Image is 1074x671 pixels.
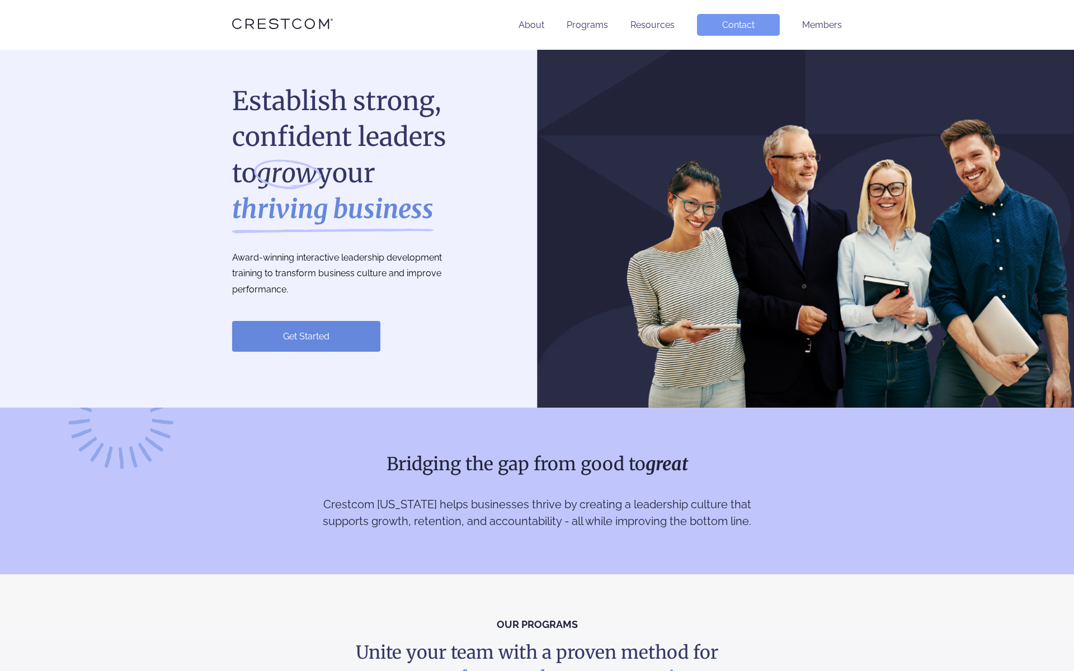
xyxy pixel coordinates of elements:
[232,321,380,352] a: Get Started
[232,620,842,629] h3: Our Programs
[802,20,842,30] a: Members
[697,14,780,36] a: Contact
[646,453,688,475] strong: great
[232,250,467,298] p: Award-winning interactive leadership development training to transform business culture and impro...
[232,452,842,476] h2: Bridging the gap from good to
[232,83,467,228] h1: Establish strong, confident leaders to your
[318,496,757,530] p: Crestcom [US_STATE] helps businesses thrive by creating a leadership culture that supports growth...
[519,20,544,30] a: About
[630,20,675,30] a: Resources
[232,191,434,227] strong: thriving business
[257,155,317,191] i: grow
[567,20,608,30] a: Programs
